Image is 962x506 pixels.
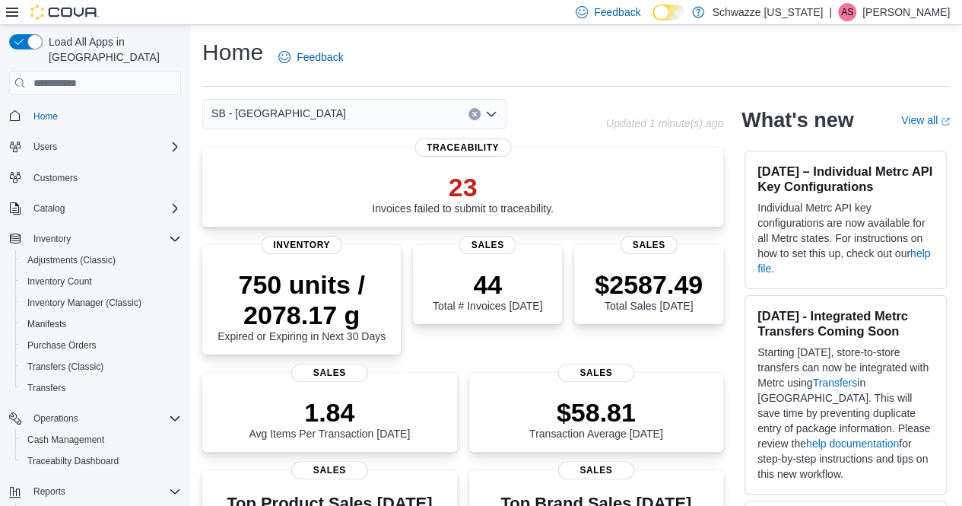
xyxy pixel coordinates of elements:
[21,336,103,355] a: Purchase Orders
[3,167,187,189] button: Customers
[21,431,110,449] a: Cash Management
[433,269,542,312] div: Total # Invoices [DATE]
[249,397,410,428] p: 1.84
[27,275,92,288] span: Inventory Count
[27,199,71,218] button: Catalog
[214,269,389,342] div: Expired or Expiring in Next 30 Days
[372,172,554,202] p: 23
[33,172,78,184] span: Customers
[652,5,684,21] input: Dark Mode
[433,269,542,300] p: 44
[27,168,181,187] span: Customers
[3,136,187,158] button: Users
[27,318,66,330] span: Manifests
[838,3,856,21] div: Alyssa Savin
[468,108,481,120] button: Clear input
[21,452,125,470] a: Traceabilty Dashboard
[27,409,181,428] span: Operations
[21,251,122,269] a: Adjustments (Classic)
[21,379,71,397] a: Transfers
[529,397,663,428] p: $58.81
[15,250,187,271] button: Adjustments (Classic)
[249,397,410,440] div: Avg Items Per Transaction [DATE]
[33,485,65,498] span: Reports
[15,356,187,377] button: Transfers (Classic)
[27,482,181,501] span: Reports
[21,272,181,291] span: Inventory Count
[595,269,703,300] p: $2587.49
[757,164,934,194] h3: [DATE] – Individual Metrc API Key Configurations
[21,315,72,333] a: Manifests
[27,455,119,467] span: Traceabilty Dashboard
[621,236,678,254] span: Sales
[33,233,71,245] span: Inventory
[21,315,181,333] span: Manifests
[33,141,57,153] span: Users
[829,3,832,21] p: |
[27,382,65,394] span: Transfers
[15,450,187,472] button: Traceabilty Dashboard
[21,358,181,376] span: Transfers (Classic)
[862,3,950,21] p: [PERSON_NAME]
[272,42,349,72] a: Feedback
[27,230,77,248] button: Inventory
[27,409,84,428] button: Operations
[806,438,899,450] a: help documentation
[21,336,181,355] span: Purchase Orders
[27,138,63,156] button: Users
[529,397,663,440] div: Transaction Average [DATE]
[27,361,103,373] span: Transfers (Classic)
[21,379,181,397] span: Transfers
[27,434,104,446] span: Cash Management
[27,107,64,126] a: Home
[15,335,187,356] button: Purchase Orders
[27,482,71,501] button: Reports
[27,169,84,187] a: Customers
[21,358,110,376] a: Transfers (Classic)
[291,364,367,382] span: Sales
[558,364,634,382] span: Sales
[15,429,187,450] button: Cash Management
[15,313,187,335] button: Manifests
[214,269,389,330] p: 750 units / 2078.17 g
[558,461,634,479] span: Sales
[21,294,181,312] span: Inventory Manager (Classic)
[3,198,187,219] button: Catalog
[33,110,58,123] span: Home
[595,269,703,312] div: Total Sales [DATE]
[15,292,187,313] button: Inventory Manager (Classic)
[297,49,343,65] span: Feedback
[459,236,516,254] span: Sales
[27,339,97,352] span: Purchase Orders
[27,230,181,248] span: Inventory
[901,114,950,126] a: View allExternal link
[27,254,116,266] span: Adjustments (Classic)
[27,199,181,218] span: Catalog
[757,308,934,339] h3: [DATE] - Integrated Metrc Transfers Coming Soon
[372,172,554,215] div: Invoices failed to submit to traceability.
[33,202,65,215] span: Catalog
[757,345,934,482] p: Starting [DATE], store-to-store transfers can now be integrated with Metrc using in [GEOGRAPHIC_D...
[3,228,187,250] button: Inventory
[30,5,99,20] img: Cova
[27,138,181,156] span: Users
[485,108,497,120] button: Open list of options
[291,461,367,479] span: Sales
[261,236,342,254] span: Inventory
[21,431,181,449] span: Cash Management
[33,412,78,425] span: Operations
[741,108,853,132] h2: What's new
[27,106,181,125] span: Home
[43,34,181,65] span: Load All Apps in [GEOGRAPHIC_DATA]
[3,408,187,429] button: Operations
[3,104,187,126] button: Home
[841,3,853,21] span: AS
[594,5,640,20] span: Feedback
[414,138,511,157] span: Traceability
[202,37,263,68] h1: Home
[21,272,98,291] a: Inventory Count
[21,251,181,269] span: Adjustments (Classic)
[211,104,346,123] span: SB - [GEOGRAPHIC_DATA]
[21,294,148,312] a: Inventory Manager (Classic)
